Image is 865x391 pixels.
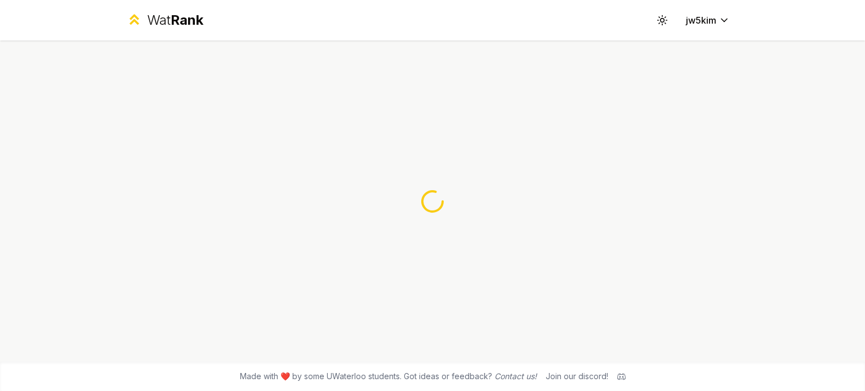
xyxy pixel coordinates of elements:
[677,10,739,30] button: jw5kim
[240,371,537,382] span: Made with ❤️ by some UWaterloo students. Got ideas or feedback?
[126,11,203,29] a: WatRank
[147,11,203,29] div: Wat
[686,14,716,27] span: jw5kim
[546,371,608,382] div: Join our discord!
[494,371,537,381] a: Contact us!
[171,12,203,28] span: Rank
